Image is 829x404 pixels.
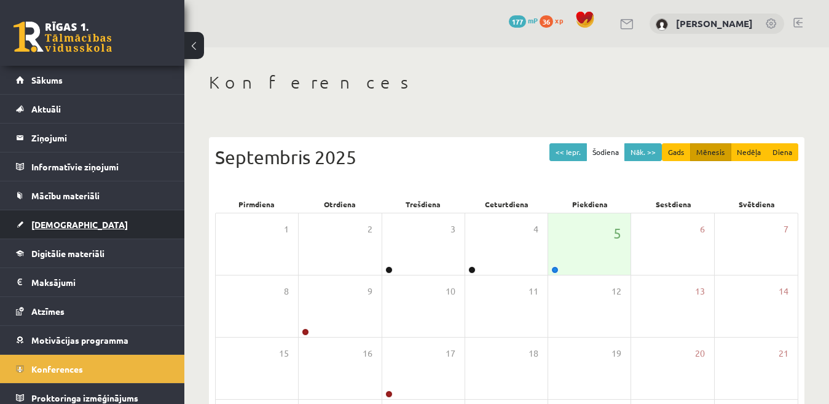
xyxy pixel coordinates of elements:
[367,223,372,236] span: 2
[611,285,621,298] span: 12
[624,143,662,161] button: Nāk. >>
[279,347,289,360] span: 15
[31,363,83,374] span: Konferences
[16,239,169,267] a: Digitālie materiāli
[586,143,625,161] button: Šodiena
[31,124,169,152] legend: Ziņojumi
[540,15,553,28] span: 36
[31,103,61,114] span: Aktuāli
[613,223,621,244] span: 5
[509,15,538,25] a: 177 mP
[16,66,169,94] a: Sākums
[16,297,169,325] a: Atzīmes
[16,210,169,239] a: [DEMOGRAPHIC_DATA]
[715,196,798,213] div: Svētdiena
[611,347,621,360] span: 19
[446,285,455,298] span: 10
[284,223,289,236] span: 1
[731,143,767,161] button: Nedēļa
[656,18,668,31] img: Gabriela Gusāre
[533,223,538,236] span: 4
[509,15,526,28] span: 177
[528,285,538,298] span: 11
[540,15,569,25] a: 36 xp
[31,335,128,346] span: Motivācijas programma
[446,347,455,360] span: 17
[363,347,372,360] span: 16
[695,285,705,298] span: 13
[209,72,804,93] h1: Konferences
[31,306,65,317] span: Atzīmes
[16,181,169,210] a: Mācību materiāli
[31,74,63,85] span: Sākums
[465,196,549,213] div: Ceturtdiena
[695,347,705,360] span: 20
[632,196,715,213] div: Sestdiena
[299,196,382,213] div: Otrdiena
[31,219,128,230] span: [DEMOGRAPHIC_DATA]
[450,223,455,236] span: 3
[215,196,299,213] div: Pirmdiena
[16,268,169,296] a: Maksājumi
[31,392,138,403] span: Proktoringa izmēģinājums
[690,143,731,161] button: Mēnesis
[779,347,788,360] span: 21
[766,143,798,161] button: Diena
[528,15,538,25] span: mP
[548,196,632,213] div: Piekdiena
[31,190,100,201] span: Mācību materiāli
[784,223,788,236] span: 7
[16,95,169,123] a: Aktuāli
[549,143,587,161] button: << Iepr.
[14,22,112,52] a: Rīgas 1. Tālmācības vidusskola
[528,347,538,360] span: 18
[555,15,563,25] span: xp
[676,17,753,30] a: [PERSON_NAME]
[16,326,169,354] a: Motivācijas programma
[16,152,169,181] a: Informatīvie ziņojumi
[700,223,705,236] span: 6
[382,196,465,213] div: Trešdiena
[284,285,289,298] span: 8
[779,285,788,298] span: 14
[367,285,372,298] span: 9
[31,152,169,181] legend: Informatīvie ziņojumi
[31,248,104,259] span: Digitālie materiāli
[662,143,691,161] button: Gads
[16,124,169,152] a: Ziņojumi
[215,143,798,171] div: Septembris 2025
[31,268,169,296] legend: Maksājumi
[16,355,169,383] a: Konferences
